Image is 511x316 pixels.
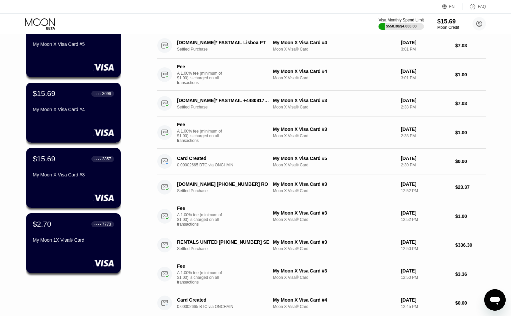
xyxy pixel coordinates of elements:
[273,304,396,309] div: Moon X Visa® Card
[401,76,450,80] div: 3:01 PM
[401,210,450,216] div: [DATE]
[273,69,396,74] div: My Moon X Visa Card #4
[273,40,396,45] div: My Moon X Visa Card #4
[273,275,396,280] div: Moon X Visa® Card
[177,47,276,52] div: Settled Purchase
[401,304,450,309] div: 12:45 PM
[401,156,450,161] div: [DATE]
[401,268,450,273] div: [DATE]
[177,122,224,127] div: Fee
[455,242,486,248] div: $336.30
[273,163,396,167] div: Moon X Visa® Card
[478,4,486,9] div: FAQ
[273,98,396,103] div: My Moon X Visa Card #3
[462,3,486,10] div: FAQ
[33,155,55,163] div: $15.69
[177,206,224,211] div: Fee
[157,149,486,174] div: Card Created0.00002665 BTC via ONCHAINMy Moon X Visa Card #5Moon X Visa® Card[DATE]2:30 PM$0.00
[177,263,224,269] div: Fee
[177,213,227,227] div: A 1.00% fee (minimum of $1.00) is charged on all transactions
[401,275,450,280] div: 12:50 PM
[273,210,396,216] div: My Moon X Visa Card #3
[273,127,396,132] div: My Moon X Visa Card #3
[157,258,486,290] div: FeeA 1.00% fee (minimum of $1.00) is charged on all transactionsMy Moon X Visa Card #3Moon X Visa...
[94,93,101,95] div: ● ● ● ●
[177,98,269,103] div: [DOMAIN_NAME]* FASTMAIL +448081781535PT
[273,47,396,52] div: Moon X Visa® Card
[401,188,450,193] div: 12:52 PM
[94,158,101,160] div: ● ● ● ●
[401,239,450,245] div: [DATE]
[177,270,227,285] div: A 1.00% fee (minimum of $1.00) is charged on all transactions
[26,148,121,208] div: $15.69● ● ● ●3857My Moon X Visa Card #3
[455,130,486,135] div: $1.00
[273,181,396,187] div: My Moon X Visa Card #3
[273,239,396,245] div: My Moon X Visa Card #3
[33,237,114,243] div: My Moon 1X Visa® Card
[401,98,450,103] div: [DATE]
[455,43,486,48] div: $7.03
[157,290,486,316] div: Card Created0.00002665 BTC via ONCHAINMy Moon X Visa Card #4Moon X Visa® Card[DATE]12:45 PM$0.00
[157,200,486,232] div: FeeA 1.00% fee (minimum of $1.00) is charged on all transactionsMy Moon X Visa Card #3Moon X Visa...
[401,134,450,138] div: 2:38 PM
[177,246,276,251] div: Settled Purchase
[455,214,486,219] div: $1.00
[401,47,450,52] div: 3:01 PM
[455,300,486,306] div: $0.00
[157,116,486,149] div: FeeA 1.00% fee (minimum of $1.00) is charged on all transactionsMy Moon X Visa Card #3Moon X Visa...
[157,174,486,200] div: [DOMAIN_NAME] [PHONE_NUMBER] ROSettled PurchaseMy Moon X Visa Card #3Moon X Visa® Card[DATE]12:52...
[157,232,486,258] div: RENTALS UNITED [PHONE_NUMBER] SESettled PurchaseMy Moon X Visa Card #3Moon X Visa® Card[DATE]12:5...
[484,289,506,311] iframe: Button to launch messaging window
[437,25,459,30] div: Moon Credit
[157,91,486,116] div: [DOMAIN_NAME]* FASTMAIL +448081781535PTSettled PurchaseMy Moon X Visa Card #3Moon X Visa® Card[DA...
[177,163,276,167] div: 0.00002665 BTC via ONCHAIN
[437,18,459,30] div: $15.69Moon Credit
[273,297,396,303] div: My Moon X Visa Card #4
[177,188,276,193] div: Settled Purchase
[401,127,450,132] div: [DATE]
[401,163,450,167] div: 2:30 PM
[33,172,114,177] div: My Moon X Visa Card #3
[33,107,114,112] div: My Moon X Visa Card #4
[455,101,486,106] div: $7.03
[401,105,450,109] div: 2:38 PM
[386,24,417,28] div: $558.38 / $4,000.00
[378,18,424,22] div: Visa Monthly Spend Limit
[442,3,462,10] div: EN
[437,18,459,25] div: $15.69
[177,304,276,309] div: 0.00002665 BTC via ONCHAIN
[102,222,111,227] div: 7773
[273,76,396,80] div: Moon X Visa® Card
[273,246,396,251] div: Moon X Visa® Card
[401,181,450,187] div: [DATE]
[273,217,396,222] div: Moon X Visa® Card
[455,184,486,190] div: $23.37
[177,129,227,143] div: A 1.00% fee (minimum of $1.00) is charged on all transactions
[449,4,455,9] div: EN
[177,297,269,303] div: Card Created
[273,156,396,161] div: My Moon X Visa Card #5
[455,271,486,277] div: $3.36
[273,105,396,109] div: Moon X Visa® Card
[401,246,450,251] div: 12:50 PM
[33,220,51,229] div: $2.70
[401,69,450,74] div: [DATE]
[33,42,114,47] div: My Moon X Visa Card #5
[177,71,227,85] div: A 1.00% fee (minimum of $1.00) is charged on all transactions
[26,17,121,77] div: $15.69● ● ● ●6215My Moon X Visa Card #5
[177,156,269,161] div: Card Created
[401,297,450,303] div: [DATE]
[177,64,224,69] div: Fee
[273,268,396,273] div: My Moon X Visa Card #3
[401,217,450,222] div: 12:52 PM
[273,188,396,193] div: Moon X Visa® Card
[26,213,121,273] div: $2.70● ● ● ●7773My Moon 1X Visa® Card
[378,18,424,30] div: Visa Monthly Spend Limit$558.38/$4,000.00
[177,105,276,109] div: Settled Purchase
[33,89,55,98] div: $15.69
[401,40,450,45] div: [DATE]
[455,72,486,77] div: $1.00
[157,59,486,91] div: FeeA 1.00% fee (minimum of $1.00) is charged on all transactionsMy Moon X Visa Card #4Moon X Visa...
[177,40,269,45] div: [DOMAIN_NAME]* FASTMAIL Lisboa PT
[177,181,269,187] div: [DOMAIN_NAME] [PHONE_NUMBER] RO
